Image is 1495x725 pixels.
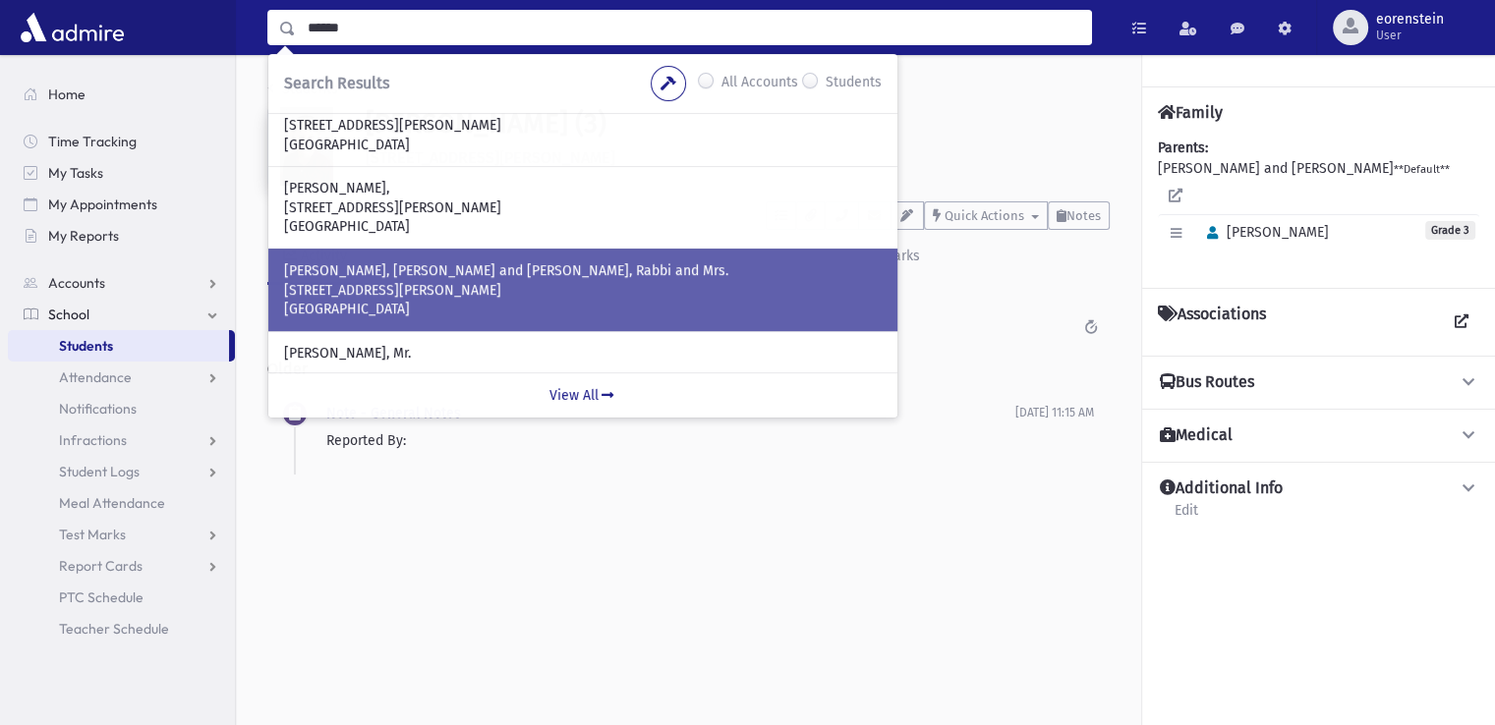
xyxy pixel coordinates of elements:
span: [PERSON_NAME] [1198,224,1329,241]
a: Report Cards [8,550,235,582]
button: Quick Actions [924,201,1048,230]
a: Test Marks [8,519,235,550]
label: Students [826,72,882,95]
span: Meal Attendance [59,494,165,512]
span: School [48,306,89,323]
img: AdmirePro [16,8,129,47]
p: [STREET_ADDRESS][PERSON_NAME] [284,116,882,136]
a: Student Logs [8,456,235,487]
h2: Older [267,344,1110,394]
span: My Appointments [48,195,157,213]
a: My Reports [8,220,235,251]
span: Time Tracking [48,133,137,150]
a: School [8,299,235,330]
button: Additional Info [1158,478,1479,499]
a: Activity [267,230,363,285]
span: Attendance [59,368,132,386]
span: Quick Actions [945,208,1024,223]
span: eorenstein [1376,12,1444,28]
button: Bus Routes [1158,372,1479,393]
span: Infractions [59,431,127,449]
span: Report Cards [59,557,143,575]
a: View All [268,372,897,418]
span: User [1376,28,1444,43]
span: Search Results [284,74,389,92]
h4: Family [1158,103,1223,122]
a: Home [8,79,235,110]
span: Teacher Schedule [59,620,169,638]
span: Student Logs [59,463,140,480]
p: [GEOGRAPHIC_DATA] [284,300,882,319]
label: All Accounts [721,72,798,95]
span: Test Marks [59,526,126,543]
p: [PERSON_NAME], Mr. [284,344,882,363]
a: Accounts [8,267,235,299]
a: Teacher Schedule [8,613,235,644]
button: Notes [1048,201,1110,230]
span: Home [48,85,86,103]
p: [STREET_ADDRESS][PERSON_NAME] [284,281,882,301]
h4: Bus Routes [1160,372,1254,393]
span: My Reports [48,227,119,245]
span: Accounts [48,274,105,292]
span: [DATE] 11:15 AM [1015,406,1094,419]
h4: Medical [1160,425,1233,446]
p: Reported By: [326,430,1015,451]
a: Students [267,81,338,97]
a: Meal Attendance [8,487,235,519]
h4: Associations [1158,305,1266,340]
a: Time Tracking [8,126,235,157]
p: [STREET_ADDRESS][PERSON_NAME] [284,198,882,218]
div: Marks [879,248,920,264]
a: Infractions [8,424,235,456]
a: My Tasks [8,157,235,189]
input: Search [296,10,1091,45]
div: [PERSON_NAME] and [PERSON_NAME] [1158,138,1479,272]
a: View all Associations [1444,305,1479,340]
span: Grade 3 [1425,221,1475,240]
h4: Additional Info [1160,478,1283,499]
span: Notes [1066,208,1101,223]
a: Edit [1174,499,1199,534]
a: My Appointments [8,189,235,220]
span: PTC Schedule [59,588,144,606]
button: Medical [1158,425,1479,446]
span: Students [59,337,113,355]
span: Notifications [59,400,137,418]
a: PTC Schedule [8,582,235,613]
a: Attendance [8,362,235,393]
p: [PERSON_NAME], [284,179,882,198]
a: Students [8,330,229,362]
p: [GEOGRAPHIC_DATA] [284,217,882,237]
nav: breadcrumb [267,79,338,107]
a: Notifications [8,393,235,424]
p: [GEOGRAPHIC_DATA] [284,136,882,155]
b: Parents: [1158,139,1208,156]
p: [PERSON_NAME], [PERSON_NAME] and [PERSON_NAME], Rabbi and Mrs. [284,261,882,281]
span: My Tasks [48,164,103,182]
